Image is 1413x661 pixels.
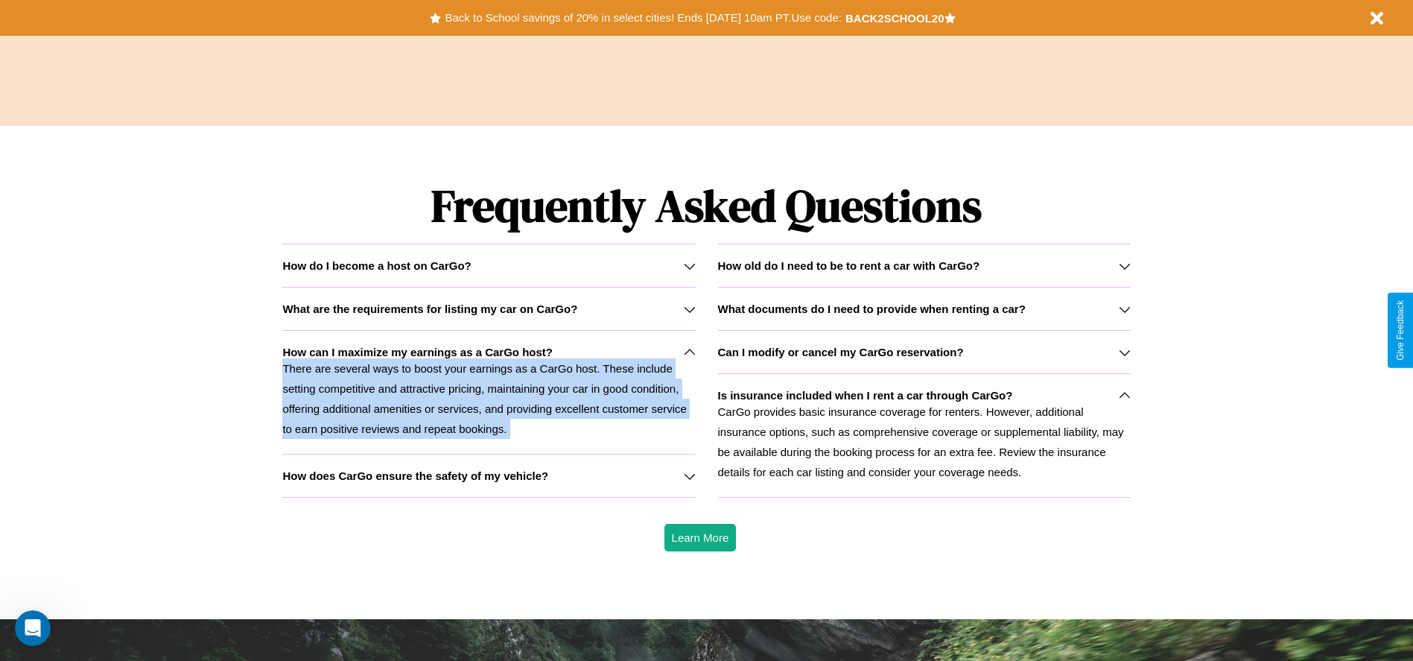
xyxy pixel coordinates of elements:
h3: Can I modify or cancel my CarGo reservation? [718,346,964,358]
iframe: Intercom live chat [15,610,51,646]
h3: What documents do I need to provide when renting a car? [718,303,1026,315]
h3: How old do I need to be to rent a car with CarGo? [718,259,980,272]
h3: Is insurance included when I rent a car through CarGo? [718,389,1013,402]
button: Learn More [664,524,737,551]
h3: How do I become a host on CarGo? [282,259,471,272]
p: There are several ways to boost your earnings as a CarGo host. These include setting competitive ... [282,358,695,439]
h3: How does CarGo ensure the safety of my vehicle? [282,469,548,482]
button: Back to School savings of 20% in select cities! Ends [DATE] 10am PT.Use code: [441,7,845,28]
b: BACK2SCHOOL20 [845,12,944,25]
h3: How can I maximize my earnings as a CarGo host? [282,346,553,358]
div: Give Feedback [1395,300,1406,361]
h3: What are the requirements for listing my car on CarGo? [282,303,577,315]
p: CarGo provides basic insurance coverage for renters. However, additional insurance options, such ... [718,402,1131,482]
h1: Frequently Asked Questions [282,168,1130,244]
